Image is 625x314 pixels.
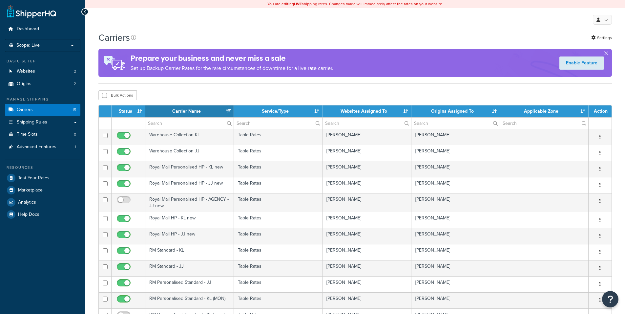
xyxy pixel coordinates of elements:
span: Advanced Features [17,144,56,150]
td: RM Personalised Standard - JJ [145,276,234,292]
span: Carriers [17,107,33,113]
input: Search [411,118,500,129]
td: Table Rates [234,177,323,193]
td: Table Rates [234,129,323,145]
td: [PERSON_NAME] [323,244,411,260]
td: RM Standard - KL [145,244,234,260]
span: 0 [74,132,76,137]
span: Time Slots [17,132,38,137]
span: Analytics [18,200,36,205]
li: Websites [5,65,80,78]
td: Royal Mail HP - JJ new [145,228,234,244]
td: [PERSON_NAME] [323,193,411,212]
td: [PERSON_NAME] [323,212,411,228]
div: Manage Shipping [5,97,80,102]
a: ShipperHQ Home [7,5,56,18]
td: RM Personalised Standard - KL (MON) [145,292,234,308]
td: Table Rates [234,244,323,260]
td: Table Rates [234,292,323,308]
td: Royal Mail HP - KL new [145,212,234,228]
button: Bulk Actions [98,90,137,100]
td: Table Rates [234,193,323,212]
td: [PERSON_NAME] [411,276,500,292]
li: Origins [5,78,80,90]
td: [PERSON_NAME] [411,212,500,228]
td: Table Rates [234,276,323,292]
td: Warehouse Collection JJ [145,145,234,161]
td: [PERSON_NAME] [411,129,500,145]
a: Settings [591,33,612,42]
td: Table Rates [234,161,323,177]
a: Test Your Rates [5,172,80,184]
td: [PERSON_NAME] [411,177,500,193]
a: Analytics [5,196,80,208]
a: Carriers 15 [5,104,80,116]
td: [PERSON_NAME] [323,228,411,244]
th: Carrier Name: activate to sort column ascending [145,105,234,117]
td: Royal Mail Personalised HP - KL new [145,161,234,177]
p: Set up Backup Carrier Rates for the rare circumstances of downtime for a live rate carrier. [131,64,333,73]
span: Dashboard [17,26,39,32]
a: Time Slots 0 [5,128,80,141]
td: [PERSON_NAME] [411,228,500,244]
li: Advanced Features [5,141,80,153]
a: Help Docs [5,209,80,220]
td: [PERSON_NAME] [323,161,411,177]
td: [PERSON_NAME] [411,244,500,260]
td: [PERSON_NAME] [411,260,500,276]
span: Help Docs [18,212,39,217]
a: Websites 2 [5,65,80,78]
td: [PERSON_NAME] [323,177,411,193]
h4: Prepare your business and never miss a sale [131,53,333,64]
span: 1 [75,144,76,150]
td: Table Rates [234,228,323,244]
div: Resources [5,165,80,170]
td: [PERSON_NAME] [323,292,411,308]
th: Applicable Zone: activate to sort column ascending [500,105,589,117]
b: LIVE [294,1,302,7]
td: [PERSON_NAME] [323,145,411,161]
td: [PERSON_NAME] [323,276,411,292]
th: Websites Assigned To: activate to sort column ascending [323,105,411,117]
a: Advanced Features 1 [5,141,80,153]
td: Warehouse Collection KL [145,129,234,145]
th: Origins Assigned To: activate to sort column ascending [411,105,500,117]
td: RM Standard - JJ [145,260,234,276]
span: Shipping Rules [17,120,47,125]
span: 2 [74,69,76,74]
td: [PERSON_NAME] [411,145,500,161]
button: Open Resource Center [602,291,618,307]
td: Royal Mail Personalised HP - AGENCY - JJ new [145,193,234,212]
th: Service/Type: activate to sort column ascending [234,105,323,117]
td: Table Rates [234,212,323,228]
h1: Carriers [98,31,130,44]
a: Enable Feature [559,56,604,70]
span: 15 [73,107,76,113]
div: Basic Setup [5,58,80,64]
span: Scope: Live [16,43,40,48]
th: Status: activate to sort column ascending [112,105,145,117]
span: Websites [17,69,35,74]
a: Origins 2 [5,78,80,90]
img: ad-rules-rateshop-fe6ec290ccb7230408bd80ed9643f0289d75e0ffd9eb532fc0e269fcd187b520.png [98,49,131,77]
th: Action [589,105,612,117]
span: Origins [17,81,31,87]
input: Search [500,118,588,129]
td: [PERSON_NAME] [411,292,500,308]
li: Carriers [5,104,80,116]
li: Time Slots [5,128,80,141]
input: Search [234,118,322,129]
a: Dashboard [5,23,80,35]
input: Search [323,118,411,129]
a: Marketplace [5,184,80,196]
td: Table Rates [234,260,323,276]
span: Test Your Rates [18,175,50,181]
td: Table Rates [234,145,323,161]
td: Royal Mail Personalised HP - JJ new [145,177,234,193]
td: [PERSON_NAME] [323,260,411,276]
